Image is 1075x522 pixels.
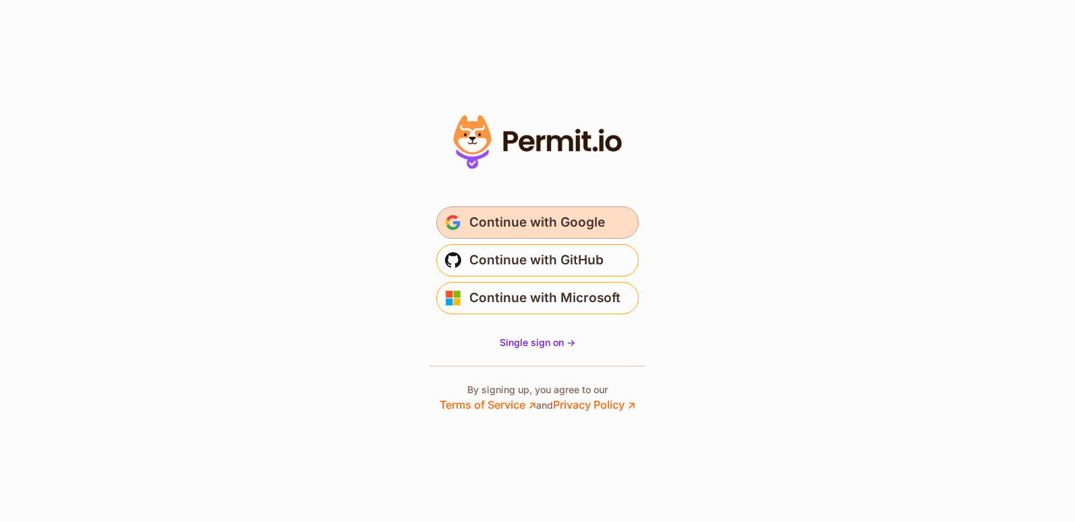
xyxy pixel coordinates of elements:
span: Continue with GitHub [469,250,604,271]
a: Terms of Service ↗ [440,398,536,411]
span: Continue with Google [469,212,605,233]
span: Single sign on -> [500,337,575,348]
a: Privacy Policy ↗ [553,398,635,411]
button: Continue with Microsoft [436,282,639,314]
p: By signing up, you agree to our and [440,383,635,413]
span: Continue with Microsoft [469,287,621,309]
button: Continue with GitHub [436,244,639,277]
button: Continue with Google [436,206,639,239]
a: Single sign on -> [500,336,575,349]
